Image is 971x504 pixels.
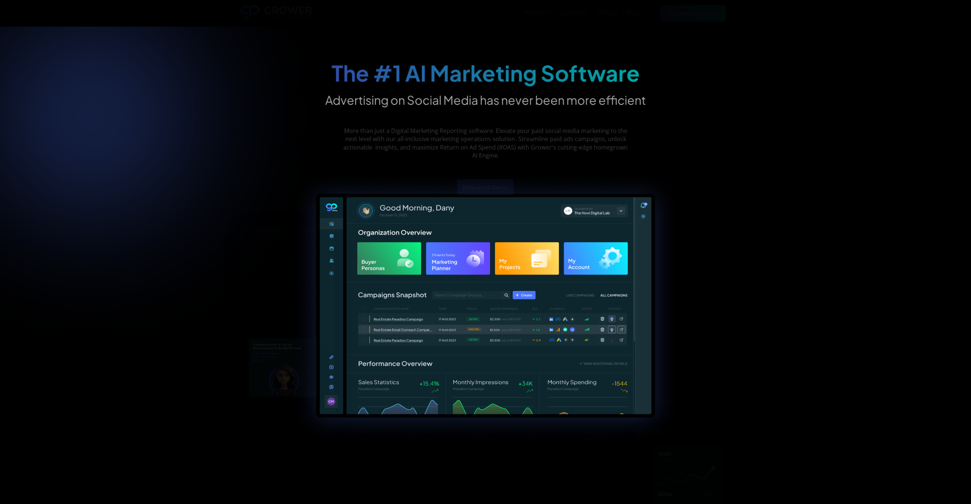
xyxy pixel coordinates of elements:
[559,8,588,17] a: Company
[338,127,633,160] p: More than just a Digital Marketing Reporting software. Elevate your paid social media marketing t...
[332,59,640,87] strong: The #1 AI Marketing Software
[289,170,682,445] img: digital marketing reporting dashboard
[525,9,550,16] div: Platform
[627,9,641,16] div: Blog
[240,5,312,22] a: home
[597,9,617,16] div: Pricing
[627,8,641,17] a: Blog
[525,8,550,17] a: Platform
[660,5,726,21] a: Request a demo
[597,8,617,17] a: Pricing
[559,9,588,16] div: Company
[457,179,514,195] a: Request A Demo
[325,93,646,107] h2: Advertising on Social Media has never been more efficient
